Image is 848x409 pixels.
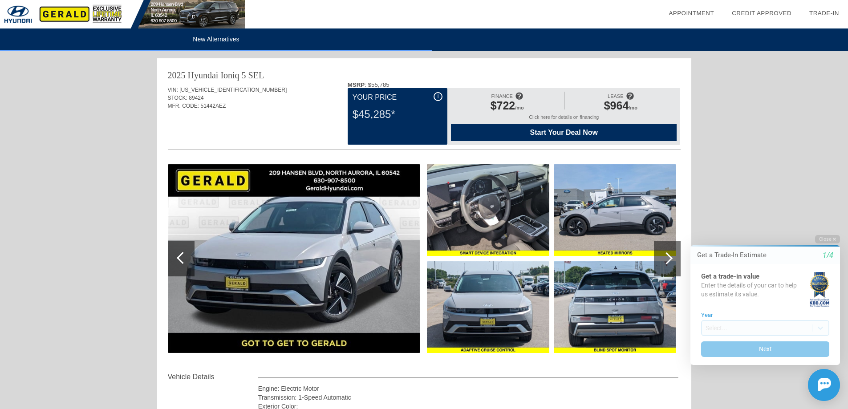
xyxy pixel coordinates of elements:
div: Engine: Electric Motor [258,384,679,393]
div: Your Price [353,92,442,103]
a: Trade-In [809,10,839,16]
div: Transmission: 1-Speed Automatic [258,393,679,402]
span: 51442AEZ [201,103,226,109]
div: Vehicle Details [168,372,258,382]
img: New-2025-Hyundai-Ioniq5-SEL-ID19900178641-aHR0cDovL2ltYWdlcy51bml0c2ludmVudG9yeS5jb20vdXBsb2Fkcy9... [427,261,549,353]
a: Appointment [669,10,714,16]
div: i [434,92,442,101]
iframe: Chat Assistance [672,227,848,409]
img: New-2025-Hyundai-Ioniq5-SEL-ID19900178653-aHR0cDovL2ltYWdlcy51bml0c2ludmVudG9yeS5jb20vdXBsb2Fkcy9... [554,261,676,353]
span: $722 [491,99,515,112]
div: SEL [248,69,264,81]
b: MSRP [348,81,365,88]
div: Quoted on [DATE] 8:41:31 PM [168,123,681,138]
img: New-2025-Hyundai-Ioniq5-SEL-ID19900178647-aHR0cDovL2ltYWdlcy51bml0c2ludmVudG9yeS5jb20vdXBsb2Fkcy9... [554,164,676,256]
img: New-2025-Hyundai-Ioniq5-SEL-ID19900178635-aHR0cDovL2ltYWdlcy51bml0c2ludmVudG9yeS5jb20vdXBsb2Fkcy9... [427,164,549,256]
div: /mo [569,99,672,114]
img: New-2025-Hyundai-Ioniq5-SEL-ID19900178632-aHR0cDovL2ltYWdlcy51bml0c2ludmVudG9yeS5jb20vdXBsb2Fkcy9... [168,164,420,353]
a: Credit Approved [732,10,791,16]
div: 2025 Hyundai Ioniq 5 [168,69,246,81]
div: : $55,785 [348,81,681,88]
span: [US_VEHICLE_IDENTIFICATION_NUMBER] [179,87,287,93]
span: MFR. CODE: [168,103,199,109]
span: STOCK: [168,95,187,101]
span: Start Your Deal Now [462,129,665,137]
div: $45,285* [353,103,442,126]
span: FINANCE [491,93,513,99]
div: Click here for details on financing [451,114,677,124]
span: VIN: [168,87,178,93]
span: $964 [604,99,629,112]
span: 89424 [189,95,203,101]
div: /mo [455,99,559,114]
span: LEASE [608,93,623,99]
